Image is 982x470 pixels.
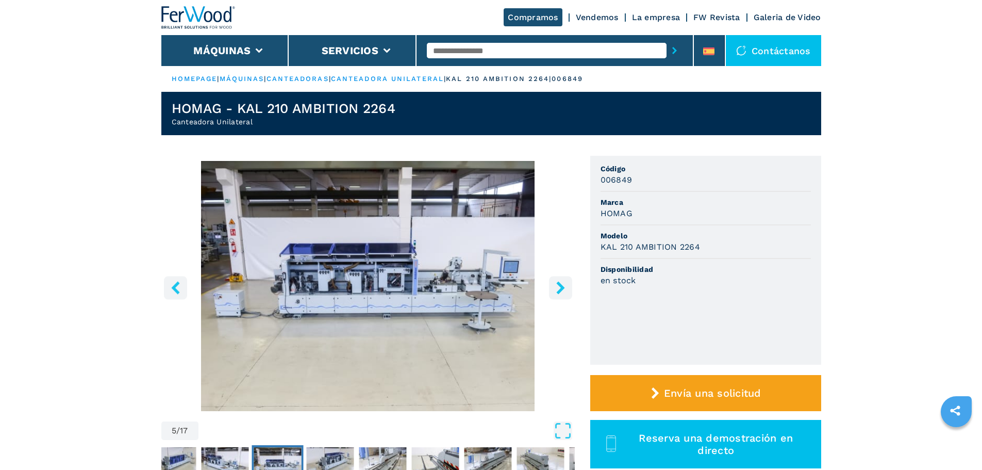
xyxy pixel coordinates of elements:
span: Envía una solicitud [664,387,761,399]
div: Go to Slide 5 [161,161,575,411]
span: | [444,75,446,83]
button: Envía una solicitud [590,375,821,411]
a: FW Revista [693,12,740,22]
span: 17 [180,427,188,435]
h3: HOMAG [601,207,633,219]
img: Ferwood [161,6,236,29]
a: Compramos [504,8,562,26]
span: / [176,427,180,435]
div: Contáctanos [726,35,821,66]
span: | [217,75,219,83]
button: Máquinas [193,44,251,57]
p: kal 210 ambition 2264 | [446,74,552,84]
h2: Canteadora Unilateral [172,117,395,127]
span: Reserva una demostración en directo [623,432,809,457]
img: Contáctanos [736,45,746,56]
span: 5 [172,427,176,435]
span: Marca [601,197,811,207]
span: | [264,75,266,83]
span: Modelo [601,231,811,241]
h3: 006849 [601,174,633,186]
h1: HOMAG - KAL 210 AMBITION 2264 [172,100,395,117]
button: left-button [164,276,187,299]
h3: en stock [601,274,636,286]
a: HOMEPAGE [172,75,218,83]
a: máquinas [220,75,264,83]
button: Servicios [322,44,378,57]
a: La empresa [632,12,680,22]
img: Canteadora Unilateral HOMAG KAL 210 AMBITION 2264 [161,161,575,411]
a: Vendemos [576,12,619,22]
span: | [329,75,331,83]
a: Galeria de Video [754,12,821,22]
a: canteadora unilateral [331,75,444,83]
iframe: Chat [938,424,974,462]
button: Reserva una demostración en directo [590,420,821,468]
h3: KAL 210 AMBITION 2264 [601,241,700,253]
button: Open Fullscreen [201,422,572,440]
a: canteadoras [267,75,329,83]
span: Código [601,164,811,174]
p: 006849 [552,74,583,84]
a: sharethis [942,398,968,424]
button: right-button [549,276,572,299]
span: Disponibilidad [601,264,811,274]
button: submit-button [667,39,683,62]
